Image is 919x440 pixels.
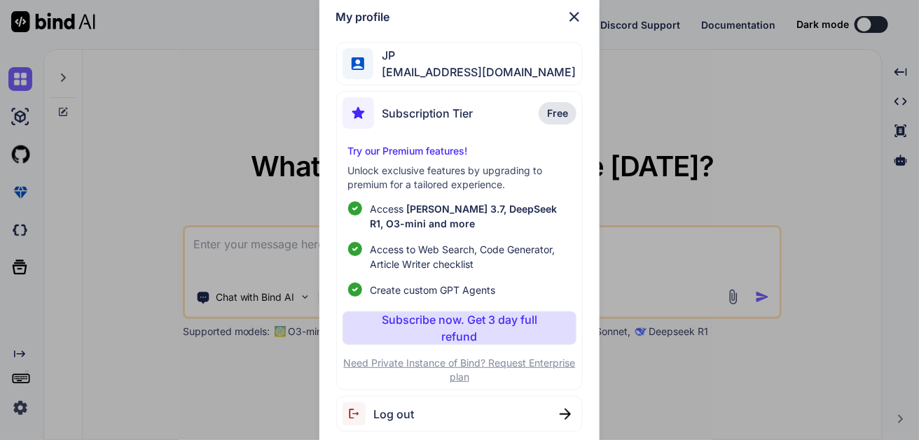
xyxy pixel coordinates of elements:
[371,203,558,229] span: [PERSON_NAME] 3.7, DeepSeek R1, O3-mini and more
[374,406,415,423] span: Log out
[371,283,496,297] span: Create custom GPT Agents
[547,106,568,120] span: Free
[348,242,362,256] img: checklist
[348,144,572,158] p: Try our Premium features!
[373,47,576,64] span: JP
[566,8,583,25] img: close
[343,356,577,384] p: Need Private Instance of Bind? Request Enterprise plan
[343,311,577,345] button: Subscribe now. Get 3 day full refund
[370,311,550,345] p: Subscribe now. Get 3 day full refund
[348,201,362,215] img: checklist
[373,64,576,80] span: [EMAIL_ADDRESS][DOMAIN_NAME]
[382,105,474,122] span: Subscription Tier
[371,242,572,271] span: Access to Web Search, Code Generator, Article Writer checklist
[371,201,572,231] p: Access
[343,402,374,425] img: logout
[352,57,365,71] img: profile
[560,409,571,420] img: close
[348,283,362,297] img: checklist
[336,8,390,25] h1: My profile
[348,164,572,192] p: Unlock exclusive features by upgrading to premium for a tailored experience.
[343,97,374,129] img: subscription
